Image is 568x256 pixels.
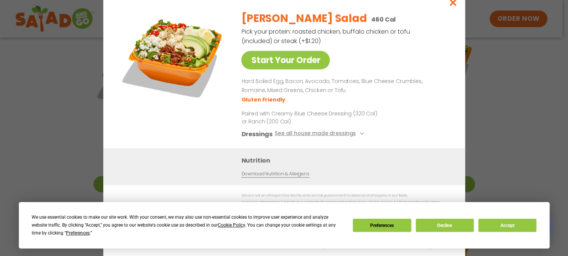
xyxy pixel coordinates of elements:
span: Cookie Policy [218,222,245,228]
a: Start Your Order [241,51,330,69]
p: Hard Boiled Egg, Bacon, Avocado, Tomatoes, Blue Cheese Crumbles, Romaine, Mixed Greens, Chicken o... [241,77,447,95]
p: While our menu includes foods that are made without dairy, our restaurants are not dairy free. We... [241,239,450,250]
div: Cookie Consent Prompt [19,202,550,248]
h3: Dressings [241,129,273,138]
div: We use essential cookies to make our site work. With your consent, we may also use non-essential ... [32,213,344,237]
p: 460 Cal [371,15,396,24]
img: Featured product photo for Cobb Salad [120,5,226,110]
a: Download Nutrition & Allergens [241,170,309,177]
button: Decline [416,219,474,232]
button: Accept [478,219,536,232]
h2: [PERSON_NAME] Salad [241,11,367,26]
p: We are not an allergen free facility and cannot guarantee the absence of allergens in our foods. [241,193,450,198]
p: Nutrition information is based on our standard recipes and portion sizes. Click Nutrition & Aller... [241,199,450,211]
p: Pick your protein: roasted chicken, buffalo chicken or tofu (included) or steak (+$1.20) [241,27,411,46]
h3: Nutrition [241,155,454,165]
span: Preferences [66,230,90,236]
button: See all house made dressings [274,129,366,138]
p: Paired with Creamy Blue Cheese Dressing (320 Cal) or Ranch (200 Cal) [241,109,381,125]
button: Preferences [353,219,411,232]
li: Gluten Friendly [241,95,286,103]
